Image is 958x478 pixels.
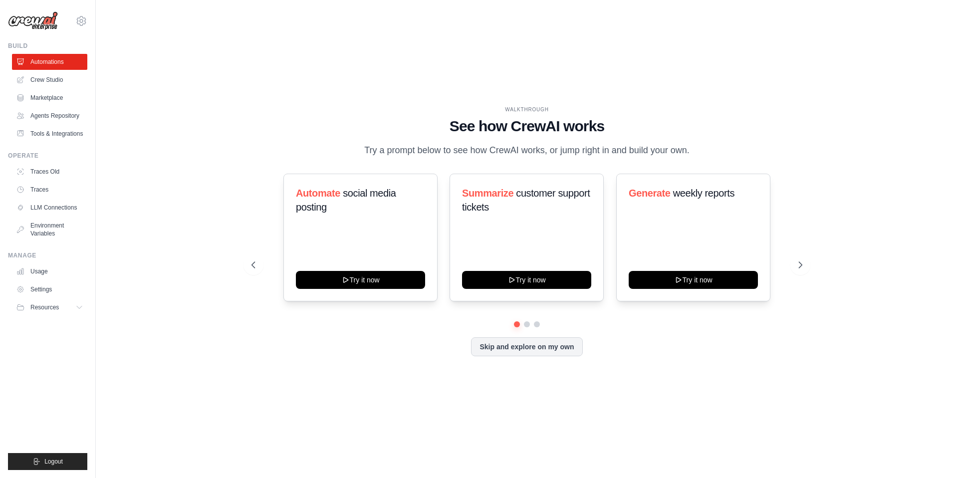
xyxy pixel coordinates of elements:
a: LLM Connections [12,200,87,216]
a: Marketplace [12,90,87,106]
span: customer support tickets [462,188,590,213]
div: WALKTHROUGH [251,106,802,113]
a: Usage [12,263,87,279]
a: Settings [12,281,87,297]
button: Logout [8,453,87,470]
span: Summarize [462,188,513,199]
button: Skip and explore on my own [471,337,582,356]
div: Operate [8,152,87,160]
button: Try it now [629,271,758,289]
button: Try it now [462,271,591,289]
div: Build [8,42,87,50]
button: Resources [12,299,87,315]
a: Environment Variables [12,218,87,241]
a: Agents Repository [12,108,87,124]
span: social media posting [296,188,396,213]
h1: See how CrewAI works [251,117,802,135]
span: Generate [629,188,671,199]
a: Tools & Integrations [12,126,87,142]
span: Resources [30,303,59,311]
div: Manage [8,251,87,259]
div: 채팅 위젯 [908,430,958,478]
p: Try a prompt below to see how CrewAI works, or jump right in and build your own. [359,143,695,158]
span: Automate [296,188,340,199]
a: Automations [12,54,87,70]
span: Logout [44,458,63,466]
a: Crew Studio [12,72,87,88]
button: Try it now [296,271,425,289]
iframe: Chat Widget [908,430,958,478]
a: Traces [12,182,87,198]
img: Logo [8,11,58,30]
span: weekly reports [673,188,734,199]
a: Traces Old [12,164,87,180]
